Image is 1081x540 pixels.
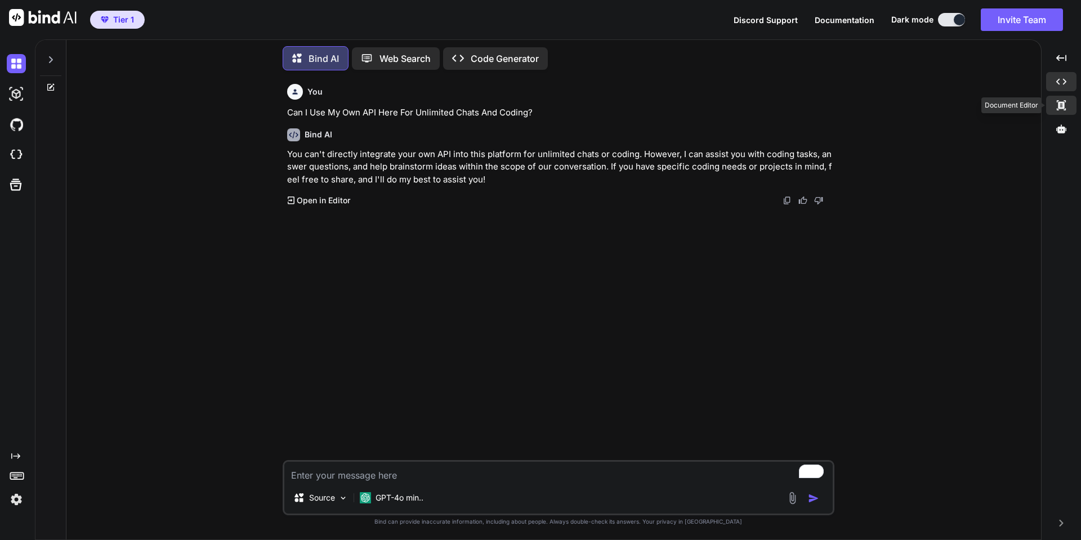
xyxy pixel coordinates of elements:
div: Document Editor [981,97,1042,113]
p: Bind AI [309,52,339,65]
span: Discord Support [734,15,798,25]
img: tab_keywords_by_traffic_grey.svg [112,65,121,74]
p: Can I Use My Own API Here For Unlimited Chats And Coding? [287,106,832,119]
button: Invite Team [981,8,1063,31]
textarea: To enrich screen reader interactions, please activate Accessibility in Grammarly extension settings [284,462,833,482]
img: like [798,196,807,205]
div: Domain Overview [43,66,101,74]
p: Open in Editor [297,195,350,206]
span: Dark mode [891,14,933,25]
img: darkAi-studio [7,84,26,104]
button: Discord Support [734,14,798,26]
p: GPT-4o min.. [376,492,423,503]
img: icon [808,493,819,504]
img: darkChat [7,54,26,73]
img: Bind AI [9,9,77,26]
button: Documentation [815,14,874,26]
img: Pick Models [338,493,348,503]
span: Documentation [815,15,874,25]
img: copy [783,196,792,205]
img: website_grey.svg [18,29,27,38]
img: logo_orange.svg [18,18,27,27]
h6: You [307,86,323,97]
p: Source [309,492,335,503]
img: attachment [786,492,799,505]
div: Domain: [DOMAIN_NAME] [29,29,124,38]
div: v 4.0.25 [32,18,55,27]
img: cloudideIcon [7,145,26,164]
div: Keywords by Traffic [124,66,190,74]
img: dislike [814,196,823,205]
span: Tier 1 [113,14,134,25]
img: settings [7,490,26,509]
p: Bind can provide inaccurate information, including about people. Always double-check its answers.... [283,517,834,526]
p: Code Generator [471,52,539,65]
button: premiumTier 1 [90,11,145,29]
img: tab_domain_overview_orange.svg [30,65,39,74]
p: Web Search [379,52,431,65]
h6: Bind AI [305,129,332,140]
p: You can't directly integrate your own API into this platform for unlimited chats or coding. Howev... [287,148,832,186]
img: premium [101,16,109,23]
img: githubDark [7,115,26,134]
img: GPT-4o mini [360,492,371,503]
